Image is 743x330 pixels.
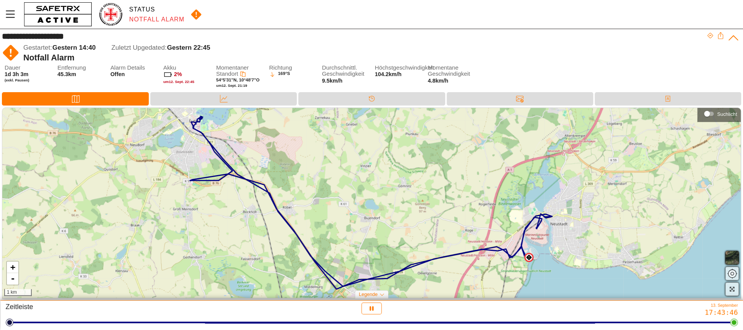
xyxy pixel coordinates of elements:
[428,65,476,77] span: Momentane Geschwindigkeit
[447,92,593,106] div: Nachrichten
[2,92,149,106] div: Karte
[216,83,247,88] span: um 12. Sept. 21:19
[269,65,318,71] span: Richtung
[129,6,185,13] div: Status
[322,65,371,77] span: Durchschnittl. Geschwindigkeit
[216,78,259,82] span: 54°5'31"N, 10°48'7"O
[7,262,18,273] a: Zoom in
[359,292,377,297] span: Legende
[7,273,18,284] a: Zoom out
[163,80,194,84] span: um 12. Sept. 22:45
[375,65,424,71] span: Höchstgeschwindigkeit
[167,44,210,51] span: Gestern 22:45
[57,71,76,77] span: 45.3km
[174,71,182,77] span: 2%
[375,71,402,77] span: 104.2km/h
[111,71,159,78] span: Offen
[216,64,249,77] span: Momentaner Standort
[701,108,737,120] div: Suchlicht
[4,289,32,296] div: 1 km
[428,78,476,84] span: 4.8km/h
[163,65,212,71] span: Akku
[2,44,20,62] img: MANUAL.svg
[287,71,290,78] span: S
[525,254,532,261] img: PathStart.svg
[98,2,123,27] img: RescueLogo.png
[496,302,738,308] div: 13. September
[595,92,741,106] div: Kontakte
[111,44,166,51] span: Zuletzt Upgedated:
[187,9,205,20] img: MANUAL.svg
[526,254,532,260] img: MANUAL.svg
[150,92,297,106] div: Daten
[298,92,445,106] div: Timeline
[52,44,96,51] span: Gestern 14:40
[5,65,54,71] span: Dauer
[278,71,287,78] span: 169°
[111,65,159,71] span: Alarm Details
[5,71,28,77] span: 1d 3h 3m
[5,78,54,83] span: (exkl. Pausen)
[129,16,185,23] div: Notfall Alarm
[6,302,247,317] div: Zeitleiste
[322,78,343,84] span: 9.5km/h
[496,308,738,317] div: 17:43:46
[717,111,737,117] div: Suchlicht
[23,53,707,63] div: Notfall Alarm
[23,44,52,51] span: Gestartet:
[57,65,106,71] span: Entfernung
